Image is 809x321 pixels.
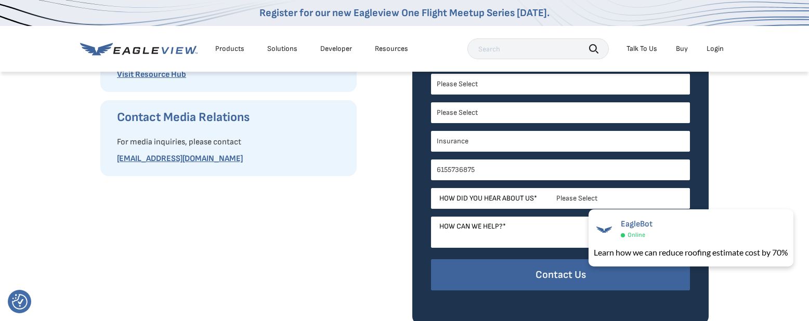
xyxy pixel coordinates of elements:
[375,44,408,53] div: Resources
[117,109,346,126] h3: Contact Media Relations
[12,294,28,310] img: Revisit consent button
[259,7,550,19] a: Register for our new Eagleview One Flight Meetup Series [DATE].
[431,259,690,291] input: Contact Us
[627,44,657,53] div: Talk To Us
[117,154,243,164] a: [EMAIL_ADDRESS][DOMAIN_NAME]
[628,231,645,239] span: Online
[117,134,346,151] p: For media inquiries, please contact
[267,44,297,53] div: Solutions
[215,44,244,53] div: Products
[621,219,653,229] span: EagleBot
[594,219,615,240] img: EagleBot
[12,294,28,310] button: Consent Preferences
[117,70,186,79] a: Visit Resource Hub
[320,44,352,53] a: Developer
[676,44,688,53] a: Buy
[707,44,724,53] div: Login
[594,246,788,259] div: Learn how we can reduce roofing estimate cost by 70%
[467,38,609,59] input: Search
